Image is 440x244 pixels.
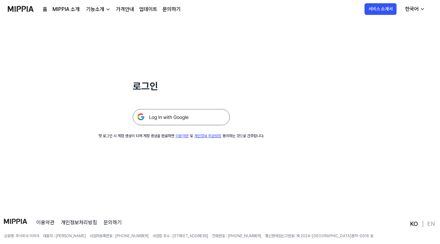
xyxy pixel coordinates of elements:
span: 상호명: 주식회사 미피아 [4,233,39,239]
button: 기능소개 [85,6,111,13]
a: EN [428,220,435,228]
a: 이용약관 [36,219,54,227]
span: 전화번호 : [PHONE_NUMBER] [212,233,261,239]
a: 홈 [43,6,47,13]
a: 개인정보처리방침 [61,219,97,227]
a: 이용약관 [175,134,188,138]
a: KO [410,220,418,228]
a: 개인정보 취급방침 [194,134,221,138]
a: 문의하기 [104,219,122,227]
div: 한국어 [404,5,420,13]
div: 첫 로그인 시 계정 생성이 되며 계정 생성을 완료하면 및 동의하는 것으로 간주합니다. [98,133,264,139]
a: 문의하기 [163,6,181,13]
span: 대표자 : [PERSON_NAME] [43,233,86,239]
img: logo [4,219,27,224]
span: 사업장 주소 : [STREET_ADDRESS] [152,233,208,239]
span: 사업자등록번호 : [PHONE_NUMBER] [90,233,149,239]
a: 가격안내 [116,6,134,13]
img: 구글 로그인 버튼 [133,109,230,125]
a: MIPPIA 소개 [52,6,80,13]
h1: 로그인 [133,79,230,94]
div: 기능소개 [85,6,106,13]
span: 통신판매업신고번호: 제 2024-[GEOGRAPHIC_DATA]동작-0916 호 [265,233,373,239]
img: down [106,7,111,12]
button: 서비스 소개서 [365,3,397,15]
a: 업데이트 [139,6,157,13]
button: 한국어 [400,3,429,16]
